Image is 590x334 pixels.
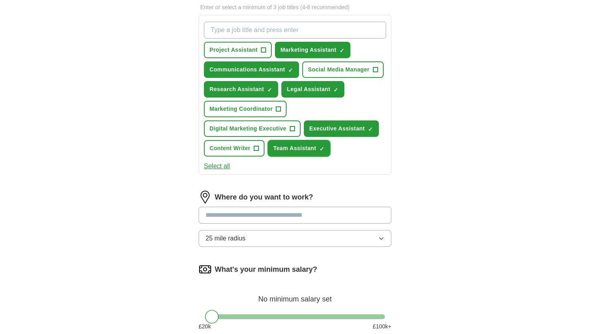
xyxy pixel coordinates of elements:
img: location.png [199,191,212,204]
span: Social Media Manager [308,65,369,74]
img: salary.png [199,263,212,276]
label: What's your minimum salary? [215,264,317,275]
button: Legal Assistant✓ [281,81,344,98]
p: Enter or select a minimum of 3 job titles (4-8 recommended) [199,3,391,12]
span: Project Assistant [210,46,258,54]
span: ✓ [288,67,293,73]
span: Marketing Coordinator [210,105,273,113]
span: Content Writer [210,144,250,153]
button: Marketing Assistant✓ [275,42,350,58]
span: Digital Marketing Executive [210,124,287,133]
label: Where do you want to work? [215,192,313,203]
span: Executive Assistant [309,124,365,133]
button: Select all [204,161,230,171]
button: Communications Assistant✓ [204,61,299,78]
button: Research Assistant✓ [204,81,278,98]
span: Research Assistant [210,85,264,94]
button: Content Writer [204,140,264,157]
button: Marketing Coordinator [204,101,287,117]
span: Legal Assistant [287,85,330,94]
button: Digital Marketing Executive [204,120,301,137]
span: ✓ [267,87,272,93]
span: Marketing Assistant [281,46,336,54]
span: ✓ [334,87,338,93]
button: Social Media Manager [302,61,383,78]
span: Team Assistant [273,144,316,153]
div: No minimum salary set [199,285,391,305]
input: Type a job title and press enter [204,22,386,39]
button: Project Assistant [204,42,272,58]
span: Communications Assistant [210,65,285,74]
button: Executive Assistant✓ [304,120,379,137]
button: Team Assistant✓ [268,140,330,157]
span: 25 mile radius [205,234,246,243]
span: ✓ [319,146,324,152]
button: 25 mile radius [199,230,391,247]
span: £ 100 k+ [373,322,391,331]
span: ✓ [368,126,373,132]
span: £ 20 k [199,322,211,331]
span: ✓ [340,47,344,54]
